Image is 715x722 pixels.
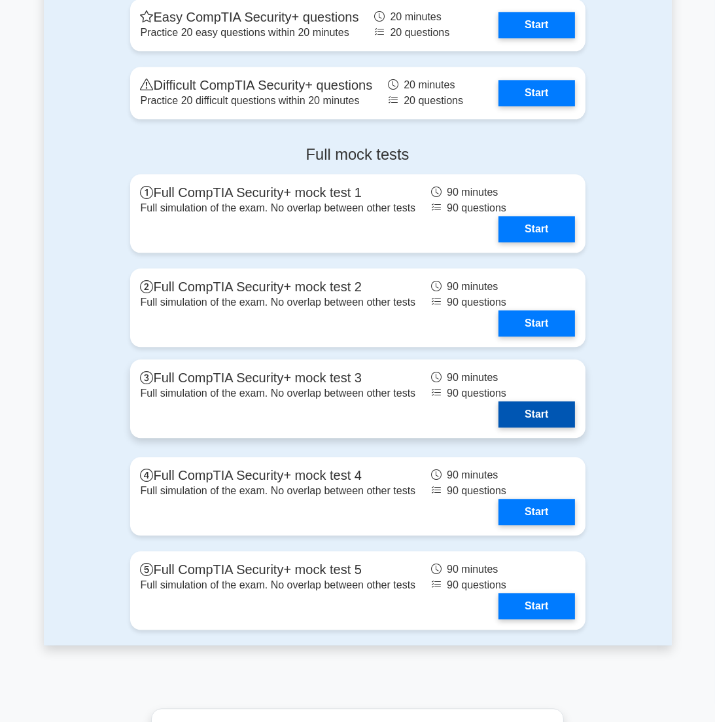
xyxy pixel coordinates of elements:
[498,499,574,525] a: Start
[498,216,574,242] a: Start
[498,593,574,619] a: Start
[498,12,574,38] a: Start
[498,310,574,336] a: Start
[130,145,585,164] h4: Full mock tests
[498,80,574,106] a: Start
[498,401,574,427] a: Start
